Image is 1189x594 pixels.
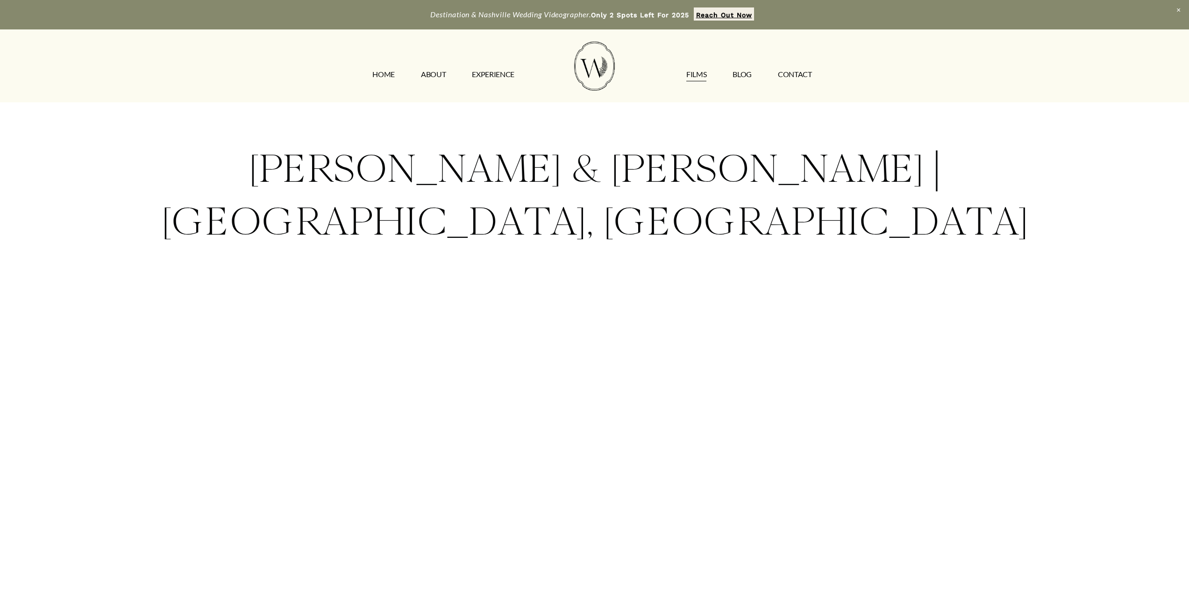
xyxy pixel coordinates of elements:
[138,142,1051,248] h2: [PERSON_NAME] & [PERSON_NAME] | [GEOGRAPHIC_DATA], [GEOGRAPHIC_DATA]
[574,42,614,91] img: Wild Fern Weddings
[733,67,752,82] a: Blog
[696,11,752,19] strong: Reach Out Now
[778,67,812,82] a: CONTACT
[421,67,446,82] a: ABOUT
[686,67,706,82] a: FILMS
[372,67,395,82] a: HOME
[472,67,514,82] a: EXPERIENCE
[694,7,754,21] a: Reach Out Now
